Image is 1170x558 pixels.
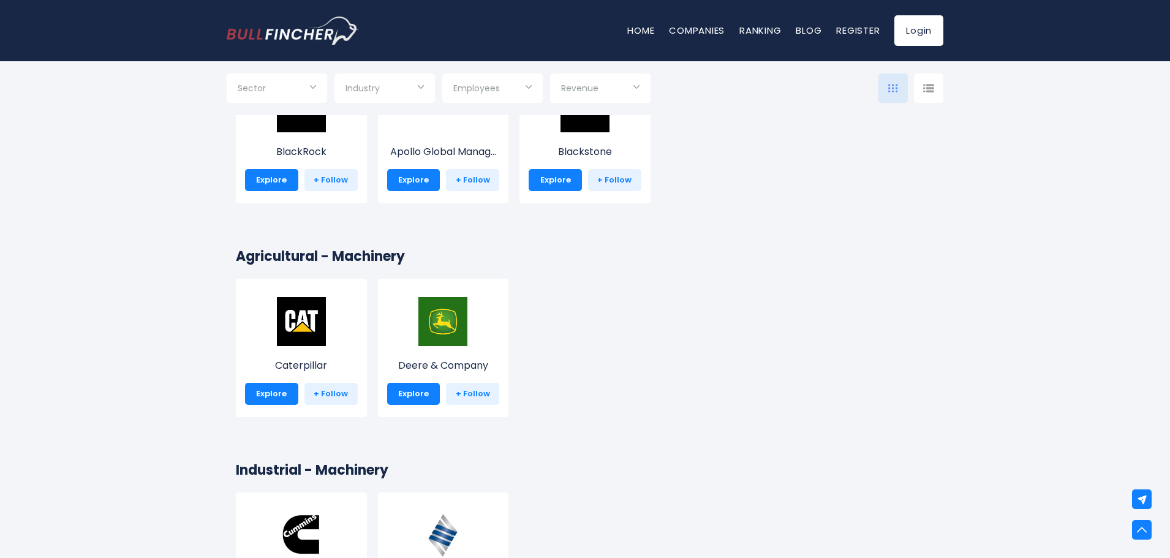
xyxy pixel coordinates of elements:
[387,383,440,405] a: Explore
[627,24,654,37] a: Home
[894,15,943,46] a: Login
[245,145,358,159] p: BlackRock
[236,246,934,266] h2: Agricultural - Machinery
[304,383,358,405] a: + Follow
[888,84,898,92] img: icon-comp-grid.svg
[418,297,467,346] img: DE.png
[796,24,821,37] a: Blog
[923,84,934,92] img: icon-comp-list-view.svg
[529,145,641,159] p: Blackstone
[245,169,298,191] a: Explore
[529,169,582,191] a: Explore
[238,78,316,100] input: Selection
[345,78,424,100] input: Selection
[387,320,500,373] a: Deere & Company
[245,358,358,373] p: Caterpillar
[453,83,500,94] span: Employees
[304,169,358,191] a: + Follow
[588,169,641,191] a: + Follow
[739,24,781,37] a: Ranking
[245,320,358,373] a: Caterpillar
[238,83,266,94] span: Sector
[245,383,298,405] a: Explore
[446,169,499,191] a: + Follow
[277,297,326,346] img: CAT.png
[446,383,499,405] a: + Follow
[227,17,359,45] img: Bullfincher logo
[227,17,358,45] a: Go to homepage
[561,78,640,100] input: Selection
[387,169,440,191] a: Explore
[453,78,532,100] input: Selection
[387,358,500,373] p: Deere & Company
[561,83,598,94] span: Revenue
[836,24,880,37] a: Register
[236,460,934,480] h2: Industrial - Machinery
[669,24,725,37] a: Companies
[387,145,500,159] p: Apollo Global Management
[345,83,380,94] span: Industry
